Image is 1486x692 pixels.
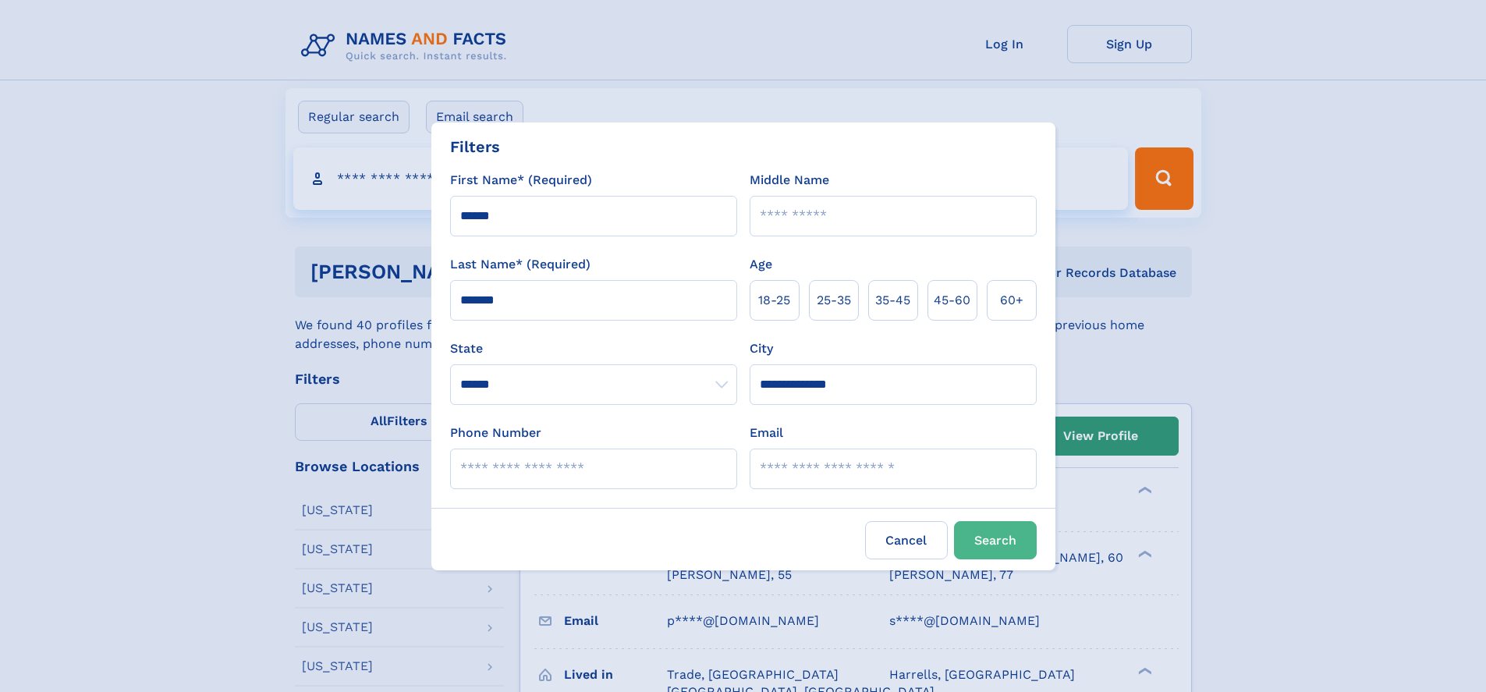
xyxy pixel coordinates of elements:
span: 25‑35 [817,291,851,310]
div: Filters [450,135,500,158]
label: Age [750,255,772,274]
label: Phone Number [450,424,541,442]
span: 60+ [1000,291,1023,310]
label: City [750,339,773,358]
label: First Name* (Required) [450,171,592,190]
label: Email [750,424,783,442]
span: 45‑60 [934,291,970,310]
label: Last Name* (Required) [450,255,590,274]
label: State [450,339,737,358]
label: Cancel [865,521,948,559]
label: Middle Name [750,171,829,190]
span: 35‑45 [875,291,910,310]
span: 18‑25 [758,291,790,310]
button: Search [954,521,1037,559]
